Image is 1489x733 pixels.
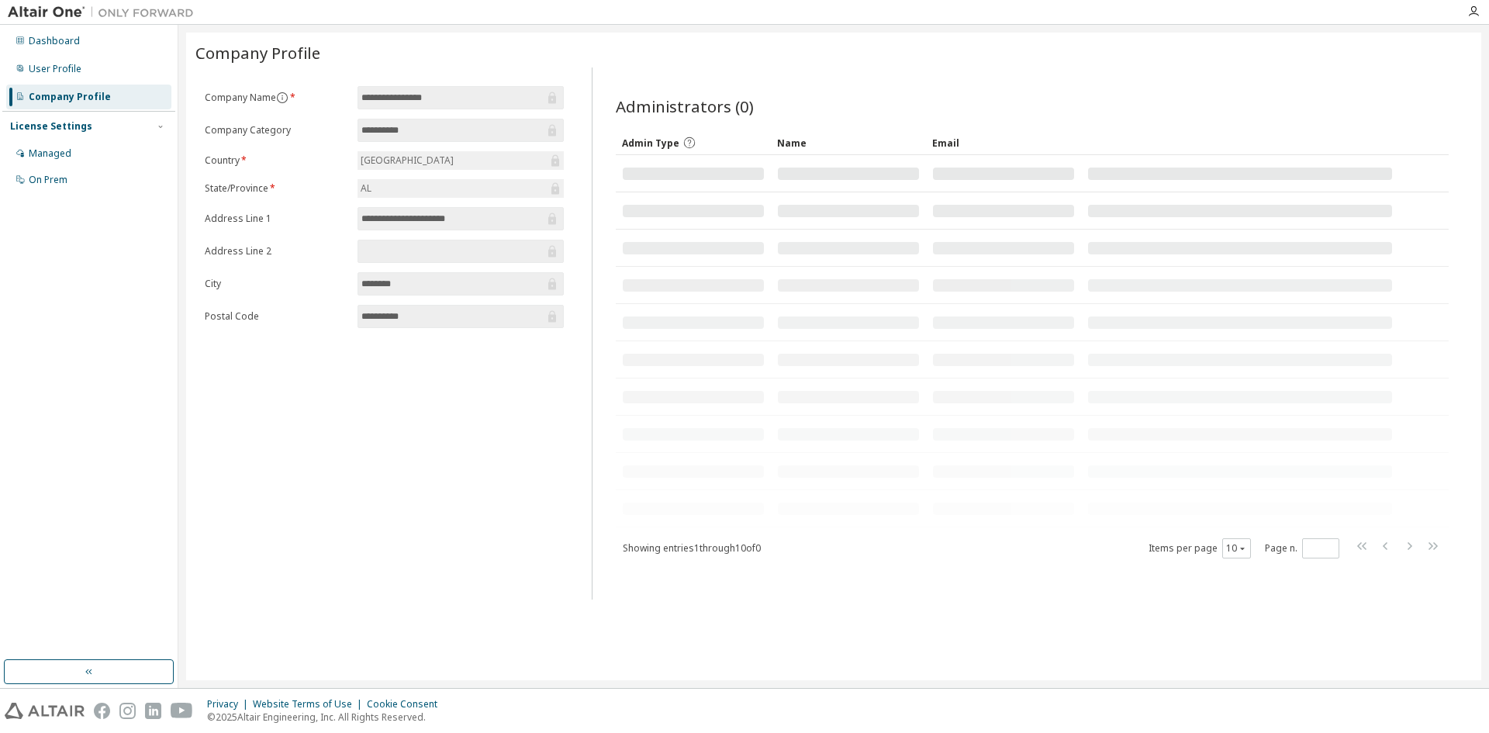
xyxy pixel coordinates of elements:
[29,147,71,160] div: Managed
[622,137,679,150] span: Admin Type
[171,703,193,719] img: youtube.svg
[29,63,81,75] div: User Profile
[777,130,920,155] div: Name
[358,179,564,198] div: AL
[253,698,367,711] div: Website Terms of Use
[367,698,447,711] div: Cookie Consent
[1265,538,1339,558] span: Page n.
[623,541,761,555] span: Showing entries 1 through 10 of 0
[358,180,374,197] div: AL
[29,174,67,186] div: On Prem
[205,124,348,137] label: Company Category
[5,703,85,719] img: altair_logo.svg
[205,154,348,167] label: Country
[1149,538,1251,558] span: Items per page
[1226,542,1247,555] button: 10
[207,698,253,711] div: Privacy
[195,42,320,64] span: Company Profile
[29,35,80,47] div: Dashboard
[205,92,348,104] label: Company Name
[145,703,161,719] img: linkedin.svg
[205,245,348,258] label: Address Line 2
[119,703,136,719] img: instagram.svg
[932,130,1075,155] div: Email
[205,213,348,225] label: Address Line 1
[358,151,564,170] div: [GEOGRAPHIC_DATA]
[205,278,348,290] label: City
[358,152,456,169] div: [GEOGRAPHIC_DATA]
[10,120,92,133] div: License Settings
[8,5,202,20] img: Altair One
[276,92,288,104] button: information
[207,711,447,724] p: © 2025 Altair Engineering, Inc. All Rights Reserved.
[205,182,348,195] label: State/Province
[205,310,348,323] label: Postal Code
[616,95,754,117] span: Administrators (0)
[29,91,111,103] div: Company Profile
[94,703,110,719] img: facebook.svg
